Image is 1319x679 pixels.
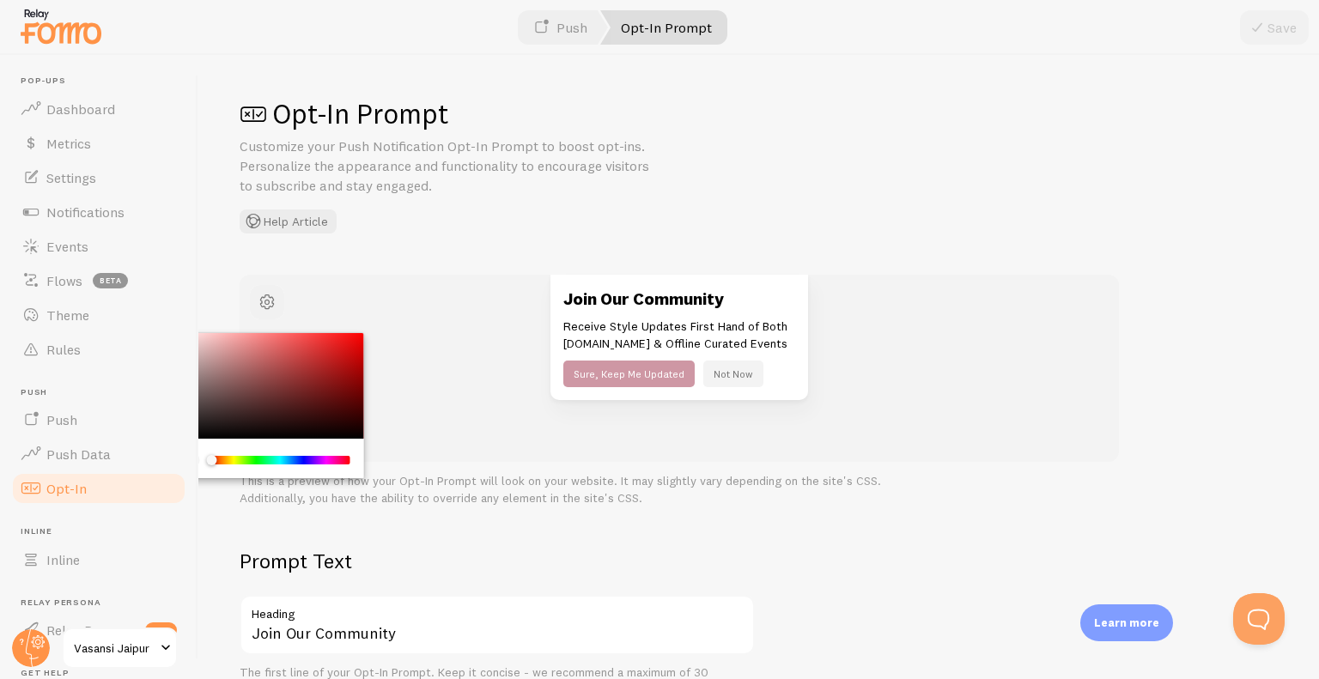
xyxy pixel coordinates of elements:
a: Opt-In [10,471,187,506]
span: Push [46,411,77,428]
iframe: Help Scout Beacon - Open [1233,593,1285,645]
a: Vasansi Jaipur [62,627,178,669]
span: Opt-In [46,480,87,497]
a: Inline [10,543,187,577]
div: Chrome color picker [171,333,364,479]
span: Push [21,387,187,398]
h1: Opt-In Prompt [240,96,1278,131]
a: Rules [10,332,187,367]
h3: Join Our Community [563,288,795,310]
a: Events [10,229,187,264]
a: Push Data [10,437,187,471]
span: Settings [46,169,96,186]
p: This is a preview of how your Opt-In Prompt will look on your website. It may slightly vary depen... [240,472,1119,506]
span: Inline [21,526,187,537]
a: Relay Persona new [10,613,187,647]
button: Sure, Keep Me Updated [563,361,695,387]
a: Notifications [10,195,187,229]
p: Learn more [1094,615,1159,631]
span: Vasansi Jaipur [74,638,155,658]
span: Relay Persona [46,621,135,639]
a: Push [10,403,187,437]
a: Theme [10,298,187,332]
span: beta [93,273,128,288]
span: Rules [46,341,81,358]
span: Events [46,238,88,255]
span: Theme [46,306,89,324]
button: Help Article [240,209,337,233]
span: Inline [46,551,80,568]
p: Receive Style Updates First Hand of Both [DOMAIN_NAME] & Offline Curated Events [563,318,795,352]
span: Notifications [46,203,125,221]
span: Get Help [21,668,187,679]
p: Customize your Push Notification Opt-In Prompt to boost opt-ins. Personalize the appearance and f... [240,136,652,196]
a: Metrics [10,126,187,161]
label: Heading [240,595,755,624]
a: Flows beta [10,264,187,298]
span: Relay Persona [21,597,187,609]
a: Settings [10,161,187,195]
span: Dashboard [46,100,115,118]
button: Not Now [703,361,763,387]
span: Metrics [46,135,91,152]
img: fomo-relay-logo-orange.svg [18,4,104,48]
span: Push Data [46,446,111,463]
a: Dashboard [10,92,187,126]
h2: Prompt Text [240,548,755,574]
div: Learn more [1080,604,1173,641]
span: Pop-ups [21,76,187,87]
span: new [145,622,177,638]
span: Flows [46,272,82,289]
